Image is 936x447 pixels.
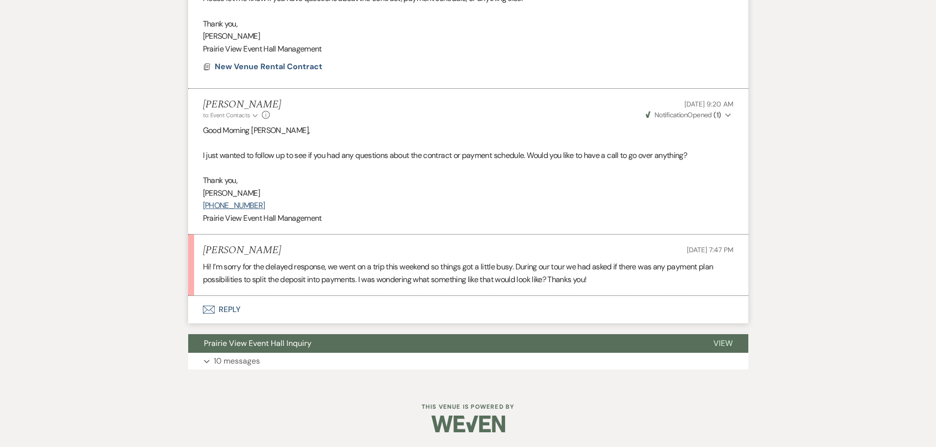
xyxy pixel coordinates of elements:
[698,334,748,353] button: View
[188,296,748,323] button: Reply
[203,111,250,119] span: to: Event Contacts
[713,338,733,348] span: View
[644,110,734,120] button: NotificationOpened (1)
[203,31,260,41] span: [PERSON_NAME]
[188,334,698,353] button: Prairie View Event Hall Inquiry
[203,124,734,137] p: Good Morning [PERSON_NAME],
[203,213,322,223] span: Prairie View Event Hall Management
[188,353,748,369] button: 10 messages
[713,110,721,119] strong: ( 1 )
[203,99,281,111] h5: [PERSON_NAME]
[431,407,505,441] img: Weven Logo
[203,261,734,286] p: Hi! I’m sorry for the delayed response, we went on a trip this weekend so things got a little bus...
[654,110,687,119] span: Notification
[684,100,733,108] span: [DATE] 9:20 AM
[215,61,325,73] button: New Venue Rental Contract
[204,338,312,348] span: Prairie View Event Hall Inquiry
[203,149,734,162] p: I just wanted to follow up to see if you had any questions about the contract or payment schedule...
[203,244,281,257] h5: [PERSON_NAME]
[215,61,322,72] span: New Venue Rental Contract
[214,355,260,368] p: 10 messages
[687,245,733,254] span: [DATE] 7:47 PM
[203,174,734,187] p: Thank you,
[203,200,265,210] a: [PHONE_NUMBER]
[203,187,734,200] p: [PERSON_NAME]
[203,111,259,120] button: to: Event Contacts
[646,110,721,119] span: Opened
[203,43,734,55] p: Prairie View Event Hall Management
[203,19,238,29] span: Thank you,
